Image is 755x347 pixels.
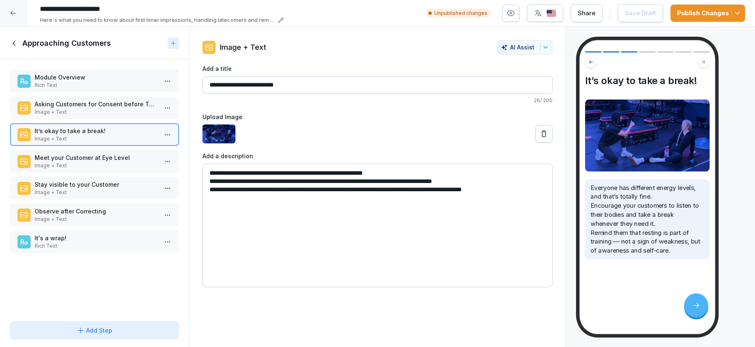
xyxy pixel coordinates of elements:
p: Stay visible to your Customer [35,180,158,189]
p: Meet your Customer at Eye Level [35,153,158,162]
button: Save Draft [618,4,663,22]
button: Add Step [10,321,179,339]
p: Rich Text [35,242,158,250]
button: Publish Changes [670,5,745,22]
label: Add a title [202,64,553,73]
div: AI Assist [501,44,549,51]
p: Everyone has different energy levels, and that’s totally fine. Encourage your customers to listen... [590,183,704,255]
p: Image + Text [35,108,158,116]
p: Asking Customers for Consent before Touching [35,100,158,108]
div: Add Step [76,326,112,335]
h4: It’s okay to take a break! [585,75,710,86]
div: Meet your Customer at Eye LevelImage + Text [10,150,179,173]
p: Image + Text [220,42,266,53]
p: Image + Text [35,135,158,143]
button: Share [571,4,602,22]
div: Observe after CorrectingImage + Text [10,204,179,226]
p: Module Overview [35,73,158,82]
p: Rich Text [35,82,158,89]
p: Image + Text [35,216,158,223]
p: 26 / 200 [202,97,553,104]
p: Observe after Correcting [35,207,158,216]
div: Module OverviewRich Text [10,70,179,92]
label: Upload Image [202,113,553,121]
p: Here's what you need to know about first timer impressions, handling latecomers and remembering n... [40,16,275,24]
img: twfmwjizpdkkdwu6cca477an.png [202,124,235,143]
label: Add a description [202,152,553,160]
button: AI Assist [497,40,553,54]
p: Image + Text [35,189,158,196]
div: It’s okay to take a break!Image + Text [10,123,179,146]
p: It's a wrap! [35,234,158,242]
div: Asking Customers for Consent before TouchingImage + Text [10,96,179,119]
div: Publish Changes [677,9,739,18]
h1: Approaching Customers [22,38,111,48]
img: Image and Text preview image [585,99,710,171]
div: Stay visible to your CustomerImage + Text [10,177,179,199]
div: Share [578,9,595,18]
p: Unpublished changes [434,9,487,17]
div: Save Draft [625,9,656,18]
div: It's a wrap!Rich Text [10,230,179,253]
p: Image + Text [35,162,158,169]
p: It’s okay to take a break! [35,127,158,135]
img: us.svg [546,9,556,17]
